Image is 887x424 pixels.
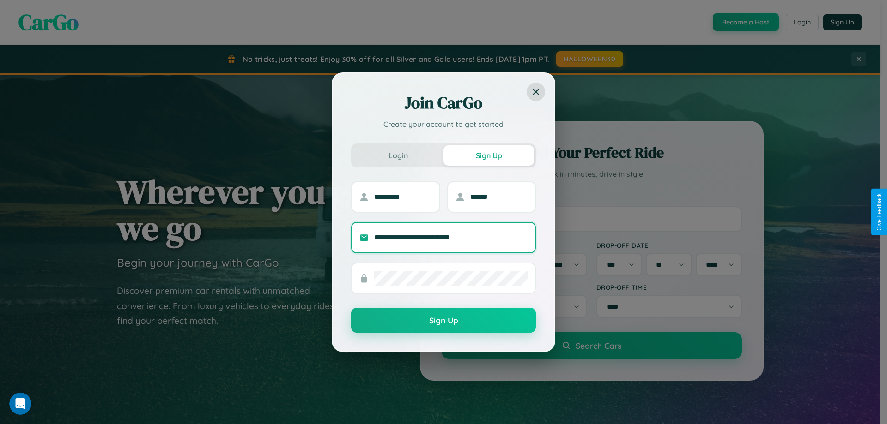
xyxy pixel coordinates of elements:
button: Login [353,145,443,166]
p: Create your account to get started [351,119,536,130]
button: Sign Up [443,145,534,166]
iframe: Intercom live chat [9,393,31,415]
div: Give Feedback [876,193,882,231]
h2: Join CarGo [351,92,536,114]
button: Sign Up [351,308,536,333]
